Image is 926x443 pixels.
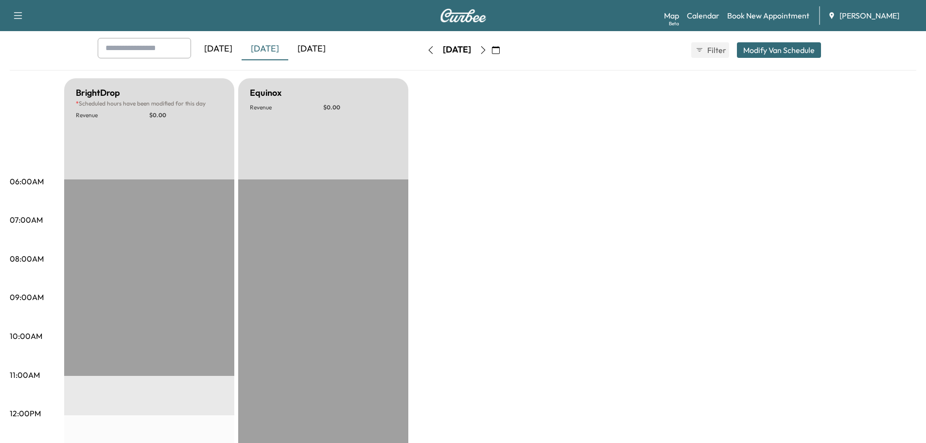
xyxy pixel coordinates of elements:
h5: BrightDrop [76,86,120,100]
div: [DATE] [242,38,288,60]
div: [DATE] [443,44,471,56]
button: Filter [691,42,729,58]
img: Curbee Logo [440,9,487,22]
div: [DATE] [195,38,242,60]
div: [DATE] [288,38,335,60]
span: Filter [707,44,725,56]
p: Revenue [76,111,149,119]
p: 07:00AM [10,214,43,226]
span: [PERSON_NAME] [839,10,899,21]
p: 06:00AM [10,176,44,187]
p: $ 0.00 [149,111,223,119]
p: Revenue [250,104,323,111]
button: Modify Van Schedule [737,42,821,58]
p: 11:00AM [10,369,40,381]
p: Scheduled hours have been modified for this day [76,100,223,107]
p: 09:00AM [10,291,44,303]
p: 10:00AM [10,330,42,342]
div: Beta [669,20,679,27]
h5: Equinox [250,86,281,100]
p: 08:00AM [10,253,44,265]
p: $ 0.00 [323,104,397,111]
a: MapBeta [664,10,679,21]
p: 12:00PM [10,408,41,419]
a: Book New Appointment [727,10,809,21]
a: Calendar [687,10,719,21]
